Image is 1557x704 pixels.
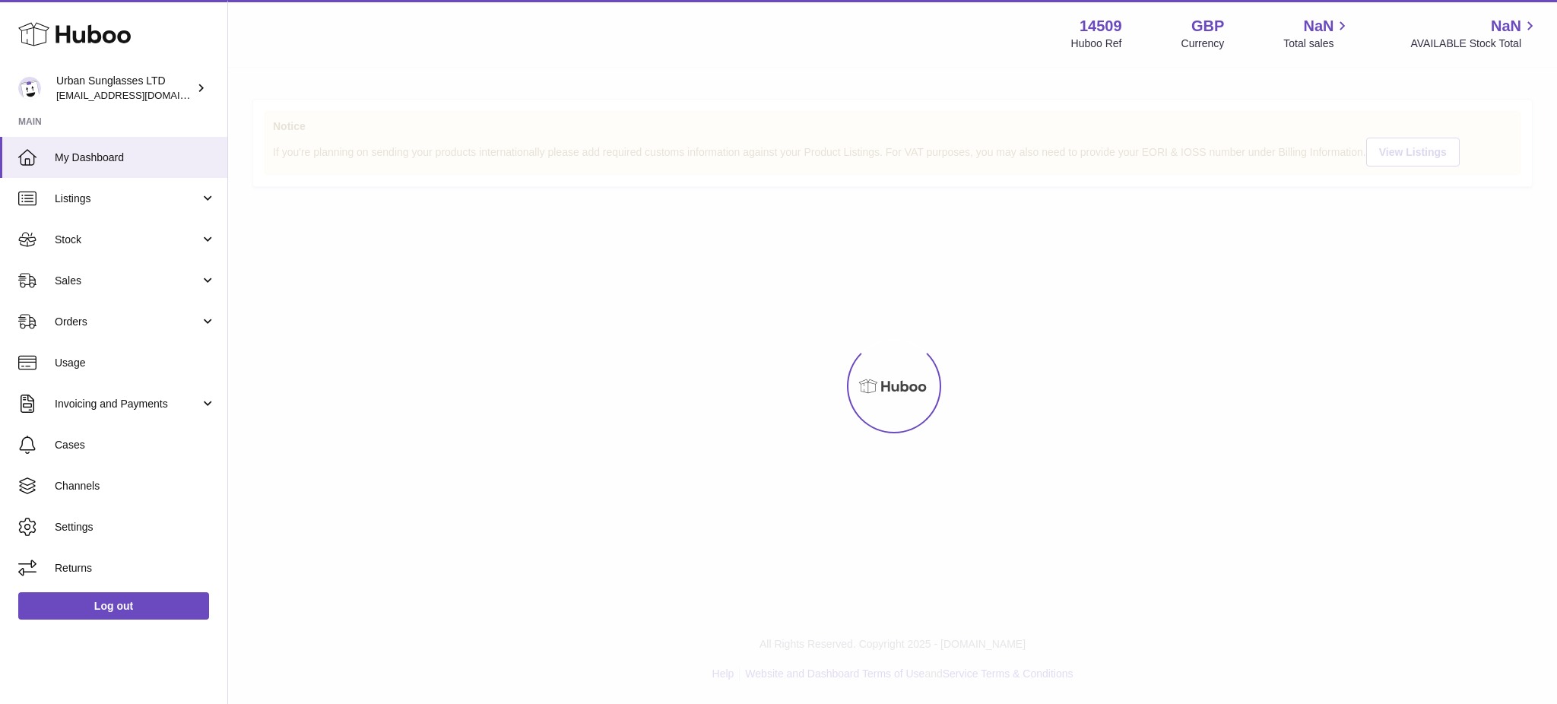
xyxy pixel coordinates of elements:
[1410,36,1539,51] span: AVAILABLE Stock Total
[1080,16,1122,36] strong: 14509
[1283,16,1351,51] a: NaN Total sales
[55,274,200,288] span: Sales
[55,315,200,329] span: Orders
[55,438,216,452] span: Cases
[55,479,216,493] span: Channels
[1181,36,1225,51] div: Currency
[55,151,216,165] span: My Dashboard
[1283,36,1351,51] span: Total sales
[55,520,216,534] span: Settings
[55,356,216,370] span: Usage
[55,192,200,206] span: Listings
[55,561,216,576] span: Returns
[1191,16,1224,36] strong: GBP
[56,74,193,103] div: Urban Sunglasses LTD
[56,89,224,101] span: [EMAIL_ADDRESS][DOMAIN_NAME]
[1410,16,1539,51] a: NaN AVAILABLE Stock Total
[55,397,200,411] span: Invoicing and Payments
[1071,36,1122,51] div: Huboo Ref
[1303,16,1333,36] span: NaN
[55,233,200,247] span: Stock
[18,77,41,100] img: info@urbansunglasses.co.uk
[1491,16,1521,36] span: NaN
[18,592,209,620] a: Log out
